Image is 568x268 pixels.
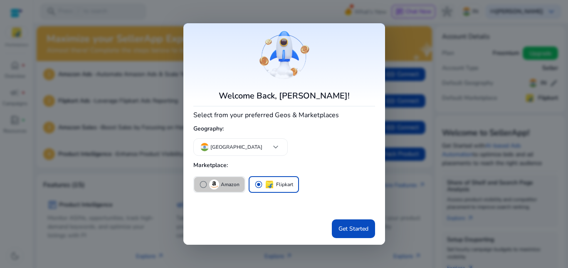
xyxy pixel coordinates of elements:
[271,142,281,152] span: keyboard_arrow_down
[199,180,207,189] span: radio_button_unchecked
[332,219,375,238] button: Get Started
[200,143,209,151] img: in.svg
[193,122,375,136] h5: Geography:
[264,179,274,189] img: flipkart.svg
[193,159,375,172] h5: Marketplace:
[210,143,262,151] p: [GEOGRAPHIC_DATA]
[209,179,219,189] img: amazon.svg
[276,180,293,189] p: Flipkart
[221,180,240,189] p: Amazon
[254,180,263,189] span: radio_button_checked
[338,224,368,233] span: Get Started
